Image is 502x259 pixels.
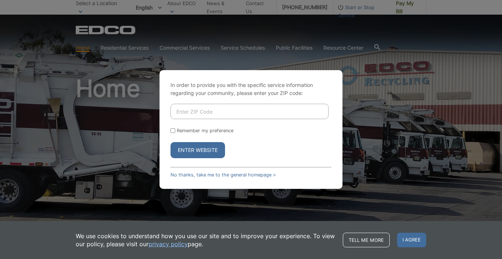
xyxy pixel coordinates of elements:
a: Tell me more [343,233,390,247]
p: We use cookies to understand how you use our site and to improve your experience. To view our pol... [76,232,336,248]
a: privacy policy [149,240,188,248]
label: Remember my preference [177,128,233,133]
span: I agree [397,233,426,247]
p: In order to provide you with the specific service information regarding your community, please en... [171,81,331,97]
button: Enter Website [171,142,225,158]
a: No thanks, take me to the general homepage > [171,172,276,178]
input: Enter ZIP Code [171,104,329,119]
